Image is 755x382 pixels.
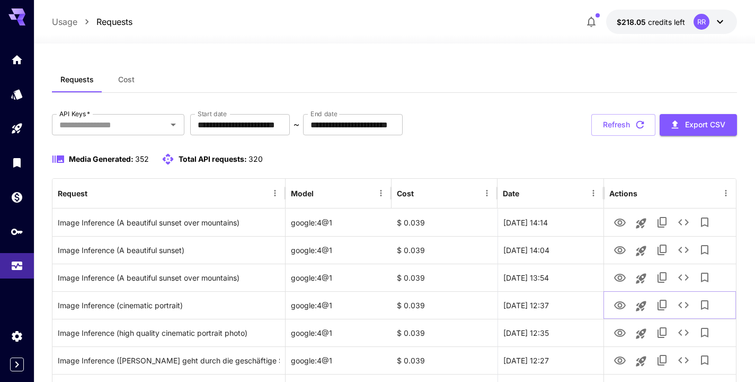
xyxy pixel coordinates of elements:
[673,267,694,288] button: See details
[609,294,630,316] button: View
[392,319,498,346] div: $ 0.039
[392,291,498,319] div: $ 0.039
[58,347,280,374] div: Click to copy prompt
[694,212,715,233] button: Add to library
[291,189,314,198] div: Model
[392,346,498,374] div: $ 0.039
[630,323,652,344] button: Launch in playground
[652,212,673,233] button: Copy TaskUUID
[248,154,263,163] span: 320
[498,264,603,291] div: 23 Sep, 2025 13:54
[11,190,23,204] div: Wallet
[503,189,519,198] div: Date
[286,346,392,374] div: google:4@1
[498,319,603,346] div: 23 Sep, 2025 12:35
[60,75,94,84] span: Requests
[630,296,652,317] button: Launch in playground
[673,322,694,343] button: See details
[58,237,280,264] div: Click to copy prompt
[609,266,630,288] button: View
[617,16,685,28] div: $218.04884
[286,291,392,319] div: google:4@1
[586,186,601,201] button: Menu
[591,114,655,136] button: Refresh
[392,236,498,264] div: $ 0.039
[69,154,134,163] span: Media Generated:
[718,186,733,201] button: Menu
[268,186,282,201] button: Menu
[609,239,630,261] button: View
[11,259,23,273] div: Usage
[315,186,330,201] button: Sort
[374,186,388,201] button: Menu
[166,117,181,132] button: Open
[58,209,280,236] div: Click to copy prompt
[630,213,652,234] button: Launch in playground
[609,322,630,343] button: View
[694,267,715,288] button: Add to library
[58,264,280,291] div: Click to copy prompt
[694,350,715,371] button: Add to library
[135,154,149,163] span: 352
[498,291,603,319] div: 23 Sep, 2025 12:37
[673,239,694,261] button: See details
[58,319,280,346] div: Click to copy prompt
[652,267,673,288] button: Copy TaskUUID
[118,75,135,84] span: Cost
[397,189,414,198] div: Cost
[673,294,694,316] button: See details
[11,88,23,101] div: Models
[198,109,227,118] label: Start date
[96,15,132,28] a: Requests
[694,294,715,316] button: Add to library
[11,53,23,66] div: Home
[630,351,652,372] button: Launch in playground
[694,322,715,343] button: Add to library
[694,239,715,261] button: Add to library
[652,239,673,261] button: Copy TaskUUID
[11,118,23,132] div: Playground
[392,209,498,236] div: $ 0.039
[310,109,337,118] label: End date
[606,10,737,34] button: $218.04884RR
[10,358,24,371] button: Expand sidebar
[52,15,77,28] a: Usage
[286,209,392,236] div: google:4@1
[392,264,498,291] div: $ 0.039
[630,268,652,289] button: Launch in playground
[498,346,603,374] div: 23 Sep, 2025 12:27
[498,236,603,264] div: 23 Sep, 2025 14:04
[694,14,709,30] div: RR
[286,236,392,264] div: google:4@1
[58,292,280,319] div: Click to copy prompt
[294,118,299,131] p: ~
[415,186,430,201] button: Sort
[630,240,652,262] button: Launch in playground
[59,109,90,118] label: API Keys
[652,322,673,343] button: Copy TaskUUID
[660,114,737,136] button: Export CSV
[479,186,494,201] button: Menu
[609,189,637,198] div: Actions
[520,186,535,201] button: Sort
[648,18,685,27] span: credits left
[609,349,630,371] button: View
[652,294,673,316] button: Copy TaskUUID
[11,329,23,343] div: Settings
[11,225,23,238] div: API Keys
[498,209,603,236] div: 23 Sep, 2025 14:14
[88,186,103,201] button: Sort
[58,189,87,198] div: Request
[286,264,392,291] div: google:4@1
[617,18,648,27] span: $218.05
[179,154,247,163] span: Total API requests:
[52,15,132,28] nav: breadcrumb
[609,211,630,233] button: View
[286,319,392,346] div: google:4@1
[673,212,694,233] button: See details
[673,350,694,371] button: See details
[652,350,673,371] button: Copy TaskUUID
